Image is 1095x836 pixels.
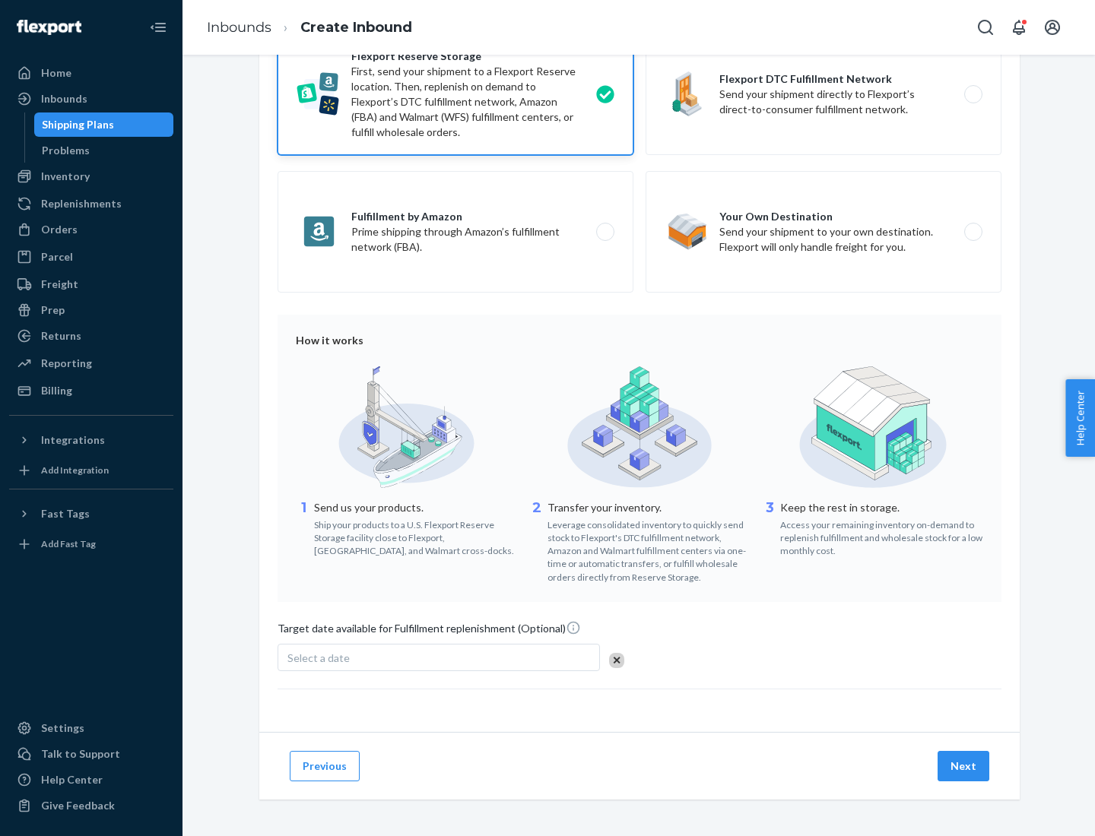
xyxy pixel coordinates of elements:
[9,502,173,526] button: Fast Tags
[9,716,173,740] a: Settings
[41,277,78,292] div: Freight
[314,515,517,557] div: Ship your products to a U.S. Flexport Reserve Storage facility close to Flexport, [GEOGRAPHIC_DAT...
[41,537,96,550] div: Add Fast Tag
[41,91,87,106] div: Inbounds
[143,12,173,43] button: Close Navigation
[41,383,72,398] div: Billing
[780,500,983,515] p: Keep the rest in storage.
[41,222,78,237] div: Orders
[287,651,350,664] span: Select a date
[780,515,983,557] div: Access your remaining inventory on-demand to replenish fulfillment and wholesale stock for a low ...
[41,772,103,787] div: Help Center
[1065,379,1095,457] button: Help Center
[9,87,173,111] a: Inbounds
[296,499,311,557] div: 1
[9,532,173,556] a: Add Fast Tag
[9,742,173,766] a: Talk to Support
[9,272,173,296] a: Freight
[1004,12,1034,43] button: Open notifications
[41,464,109,477] div: Add Integration
[41,196,122,211] div: Replenishments
[41,169,90,184] div: Inventory
[195,5,424,50] ol: breadcrumbs
[41,328,81,344] div: Returns
[9,324,173,348] a: Returns
[41,65,71,81] div: Home
[9,164,173,188] a: Inventory
[41,356,92,371] div: Reporting
[9,458,173,483] a: Add Integration
[41,506,90,521] div: Fast Tags
[42,117,114,132] div: Shipping Plans
[9,768,173,792] a: Help Center
[41,302,65,318] div: Prep
[762,499,777,557] div: 3
[529,499,544,584] div: 2
[41,798,115,813] div: Give Feedback
[34,138,174,163] a: Problems
[9,378,173,403] a: Billing
[547,500,751,515] p: Transfer your inventory.
[278,620,581,642] span: Target date available for Fulfillment replenishment (Optional)
[290,751,360,781] button: Previous
[9,428,173,452] button: Integrations
[41,720,84,736] div: Settings
[9,793,173,818] button: Give Feedback
[9,351,173,375] a: Reporting
[41,249,73,264] div: Parcel
[1037,12,1068,43] button: Open account menu
[9,61,173,85] a: Home
[17,20,81,35] img: Flexport logo
[9,298,173,322] a: Prep
[9,217,173,242] a: Orders
[9,245,173,269] a: Parcel
[34,112,174,137] a: Shipping Plans
[300,19,412,36] a: Create Inbound
[9,192,173,216] a: Replenishments
[41,432,105,448] div: Integrations
[42,143,90,158] div: Problems
[547,515,751,584] div: Leverage consolidated inventory to quickly send stock to Flexport's DTC fulfillment network, Amaz...
[314,500,517,515] p: Send us your products.
[207,19,271,36] a: Inbounds
[938,751,989,781] button: Next
[41,746,120,762] div: Talk to Support
[296,333,983,348] div: How it works
[970,12,1001,43] button: Open Search Box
